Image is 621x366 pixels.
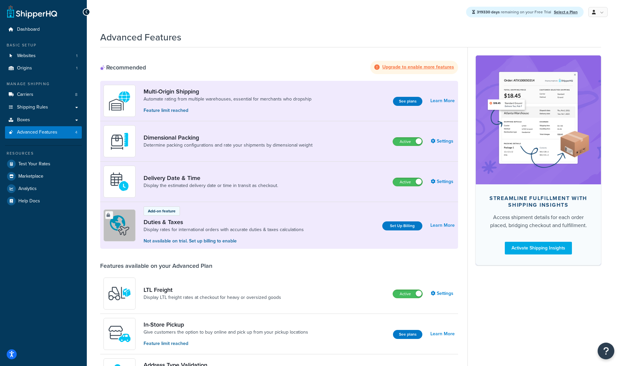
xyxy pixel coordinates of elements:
a: Display LTL freight rates at checkout for heavy or oversized goods [144,294,281,301]
a: Analytics [5,183,82,195]
a: Set Up Billing [382,221,422,230]
a: Help Docs [5,195,82,207]
a: Learn More [430,96,455,106]
a: Select a Plan [554,9,578,15]
a: Learn More [430,221,455,230]
span: Dashboard [17,27,40,32]
span: Help Docs [18,198,40,204]
a: Dimensional Packing [144,134,313,141]
span: Shipping Rules [17,105,48,110]
a: Dashboard [5,23,82,36]
a: Boxes [5,114,82,126]
a: Settings [431,137,455,146]
strong: 319330 days [477,9,500,15]
a: Marketplace [5,170,82,182]
span: 4 [75,130,77,135]
a: Settings [431,289,455,298]
span: 8 [75,92,77,98]
div: Access shipment details for each order placed, bridging checkout and fulfillment. [486,213,590,229]
img: WatD5o0RtDAAAAAElFTkSuQmCC [108,89,131,113]
h1: Advanced Features [100,31,181,44]
a: Duties & Taxes [144,218,304,226]
a: Delivery Date & Time [144,174,278,182]
p: Not available on trial. Set up billing to enable [144,237,304,245]
a: Activate Shipping Insights [505,242,572,254]
div: Features available on your Advanced Plan [100,262,212,269]
span: Carriers [17,92,33,98]
a: In-Store Pickup [144,321,308,328]
strong: Upgrade to enable more features [382,63,454,70]
img: DTVBYsAAAAAASUVORK5CYII= [108,130,131,153]
span: Boxes [17,117,30,123]
button: Open Resource Center [598,343,614,359]
div: Basic Setup [5,42,82,48]
p: Feature limit reached [144,340,308,347]
a: Automate rating from multiple warehouses, essential for merchants who dropship [144,96,312,103]
div: Recommended [100,64,146,71]
img: wfgcfpwTIucLEAAAAASUVORK5CYII= [108,322,131,346]
img: feature-image-si-e24932ea9b9fcd0ff835db86be1ff8d589347e8876e1638d903ea230a36726be.png [486,65,591,174]
li: Origins [5,62,82,74]
a: Settings [431,177,455,186]
a: Test Your Rates [5,158,82,170]
label: Active [393,178,422,186]
a: Determine packing configurations and rate your shipments by dimensional weight [144,142,313,149]
a: Give customers the option to buy online and pick up from your pickup locations [144,329,308,336]
li: Advanced Features [5,126,82,139]
a: Websites1 [5,50,82,62]
button: See plans [393,97,422,106]
li: Carriers [5,88,82,101]
a: Learn More [430,329,455,339]
img: y79ZsPf0fXUFUhFXDzUgf+ktZg5F2+ohG75+v3d2s1D9TjoU8PiyCIluIjV41seZevKCRuEjTPPOKHJsQcmKCXGdfprl3L4q7... [108,282,131,305]
span: 1 [76,53,77,59]
div: Manage Shipping [5,81,82,87]
div: Resources [5,151,82,156]
span: Websites [17,53,36,59]
span: remaining on your Free Trial [477,9,552,15]
a: Display rates for international orders with accurate duties & taxes calculations [144,226,304,233]
label: Active [393,138,422,146]
a: Advanced Features4 [5,126,82,139]
span: Advanced Features [17,130,57,135]
span: 1 [76,65,77,71]
p: Add-on feature [148,208,176,214]
span: Test Your Rates [18,161,50,167]
a: LTL Freight [144,286,281,294]
a: Display the estimated delivery date or time in transit as checkout. [144,182,278,189]
a: Shipping Rules [5,101,82,114]
a: Multi-Origin Shipping [144,88,312,95]
label: Active [393,290,422,298]
span: Marketplace [18,174,43,179]
span: Origins [17,65,32,71]
a: Carriers8 [5,88,82,101]
button: See plans [393,330,422,339]
img: gfkeb5ejjkALwAAAABJRU5ErkJggg== [108,170,131,193]
a: Origins1 [5,62,82,74]
span: Analytics [18,186,37,192]
p: Feature limit reached [144,107,312,114]
li: Websites [5,50,82,62]
div: Streamline Fulfillment with Shipping Insights [486,195,590,208]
